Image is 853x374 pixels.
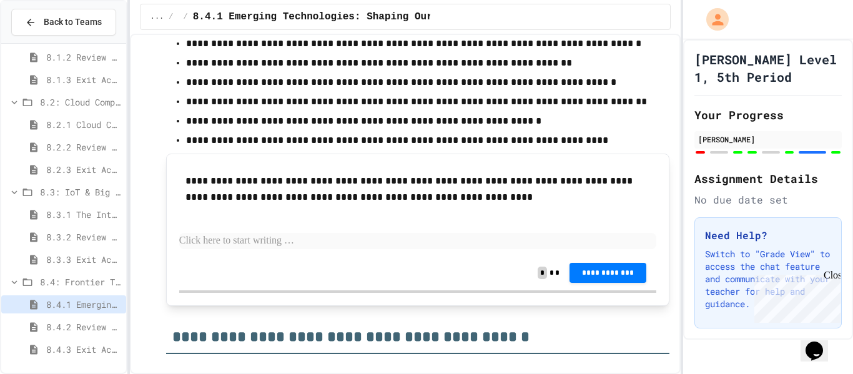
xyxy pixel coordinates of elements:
span: 8.2.3 Exit Activity - Cloud Service Detective [46,163,121,176]
span: 8.2: Cloud Computing [40,96,121,109]
h2: Assignment Details [694,170,842,187]
span: 8.4: Frontier Tech Spotlight [40,275,121,288]
h2: Your Progress [694,106,842,124]
span: 8.1.2 Review - Introduction to Artificial Intelligence [46,51,121,64]
span: 8.4.2 Review - Emerging Technologies: Shaping Our Digital Future [46,320,121,333]
span: 8.4.1 Emerging Technologies: Shaping Our Digital Future [193,9,523,24]
span: Back to Teams [44,16,102,29]
button: Back to Teams [11,9,116,36]
iframe: chat widget [749,270,841,323]
p: Switch to "Grade View" to access the chat feature and communicate with your teacher for help and ... [705,248,831,310]
span: 8.3.2 Review - The Internet of Things and Big Data [46,230,121,244]
span: / [169,12,173,22]
div: My Account [693,5,732,34]
span: / [184,12,188,22]
span: 8.1.3 Exit Activity - AI Detective [46,73,121,86]
h3: Need Help? [705,228,831,243]
div: Chat with us now!Close [5,5,86,79]
span: 8.3: IoT & Big Data [40,185,121,199]
span: 8.4.1 Emerging Technologies: Shaping Our Digital Future [46,298,121,311]
h1: [PERSON_NAME] Level 1, 5th Period [694,51,842,86]
span: ... [150,12,164,22]
span: 8.2.2 Review - Cloud Computing [46,140,121,154]
span: 8.2.1 Cloud Computing: Transforming the Digital World [46,118,121,131]
span: 8.4.3 Exit Activity - Future Tech Challenge [46,343,121,356]
div: No due date set [694,192,842,207]
iframe: chat widget [801,324,841,362]
span: 8.3.3 Exit Activity - IoT Data Detective Challenge [46,253,121,266]
span: 8.3.1 The Internet of Things and Big Data: Our Connected Digital World [46,208,121,221]
div: [PERSON_NAME] [698,134,838,145]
